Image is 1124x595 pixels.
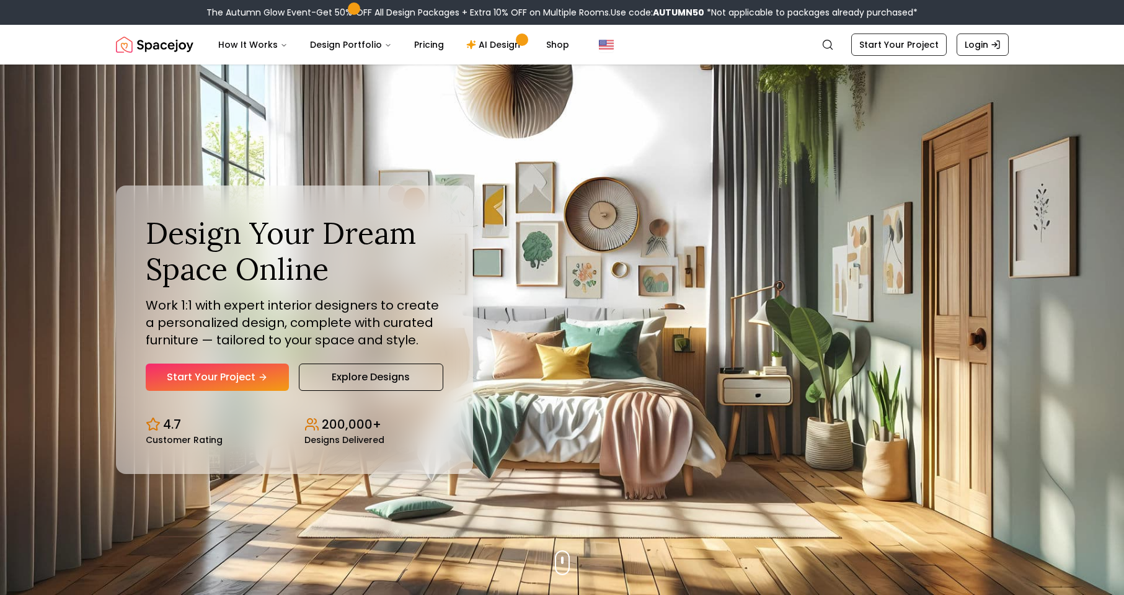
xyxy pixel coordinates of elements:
[404,32,454,57] a: Pricing
[208,32,579,57] nav: Main
[146,364,289,391] a: Start Your Project
[300,32,402,57] button: Design Portfolio
[116,25,1009,65] nav: Global
[322,416,381,433] p: 200,000+
[116,32,193,57] img: Spacejoy Logo
[653,6,704,19] b: AUTUMN50
[599,37,614,52] img: United States
[206,6,918,19] div: The Autumn Glow Event-Get 50% OFF All Design Packages + Extra 10% OFF on Multiple Rooms.
[208,32,298,57] button: How It Works
[146,215,443,287] h1: Design Your Dream Space Online
[146,297,443,349] p: Work 1:1 with expert interior designers to create a personalized design, complete with curated fu...
[704,6,918,19] span: *Not applicable to packages already purchased*
[304,436,384,444] small: Designs Delivered
[146,436,223,444] small: Customer Rating
[611,6,704,19] span: Use code:
[957,34,1009,56] a: Login
[163,416,181,433] p: 4.7
[851,34,947,56] a: Start Your Project
[116,32,193,57] a: Spacejoy
[299,364,443,391] a: Explore Designs
[456,32,534,57] a: AI Design
[146,406,443,444] div: Design stats
[536,32,579,57] a: Shop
